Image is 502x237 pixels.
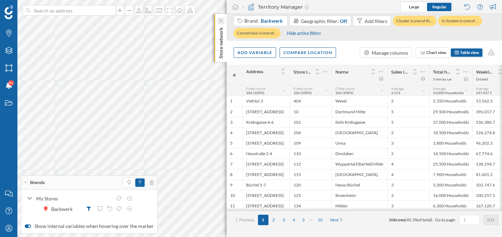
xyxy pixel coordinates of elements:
[230,182,233,188] div: 9
[283,27,325,39] div: Hide active filters
[432,4,447,9] span: Regular
[290,169,332,179] div: 115
[242,179,290,190] div: Büchel 5-7
[387,169,429,179] div: 4
[476,86,488,91] span: Average
[290,138,332,148] div: 109
[332,148,387,159] div: Dinslaken
[290,127,332,138] div: 104
[429,117,472,127] div: 37,000 Households
[242,3,309,10] div: Territory Manager
[433,77,452,82] div: 5 min by car
[429,138,472,148] div: 1,800 Households
[391,86,404,91] span: Average
[387,127,429,138] div: 2
[393,16,436,26] div: Cluster is one of th…
[372,49,408,56] div: Manage columns
[230,151,233,156] div: 6
[230,172,233,177] div: 8
[332,190,387,200] div: Rosenheim
[435,217,456,223] span: Go to page:
[332,159,387,169] div: Wuppertal Elberfeld Mitte
[244,17,284,24] div: Brand:
[396,217,405,222] span: rows
[242,127,290,138] div: [STREET_ADDRESS]
[218,24,225,59] p: Store network
[246,86,265,91] span: Filled count
[242,200,290,211] div: [STREET_ADDRESS]
[332,106,387,117] div: Dortmund Mitte
[290,179,332,190] div: 120
[387,179,429,190] div: 3
[242,169,290,179] div: [STREET_ADDRESS]
[389,217,396,222] span: 106
[248,3,254,10] img: territory-manager.svg
[387,106,429,117] div: 5
[246,69,263,74] span: Address
[230,120,233,125] div: 3
[230,161,233,167] div: 7
[332,96,387,106] div: Wesel
[261,17,283,24] span: Backwerk
[387,138,429,148] div: 3
[429,169,472,179] div: 7,900 Households
[391,69,408,75] span: Sales Index
[242,106,290,117] div: [STREET_ADDRESS]
[230,130,233,136] div: 4
[290,106,332,117] div: 10
[25,223,154,230] label: Show internal variables when hovering over the marker
[387,200,429,211] div: 3
[429,127,472,138] div: 18,500 Households
[332,169,387,179] div: [GEOGRAPHIC_DATA]
[429,96,472,106] div: 2,350 Households
[418,217,433,222] span: of total).
[387,148,429,159] div: 2
[429,190,472,200] div: 16,000 Households
[242,148,290,159] div: Neustraße 2-4
[429,106,472,117] div: 29,500 Households
[429,200,472,211] div: 6,300 Households
[332,127,387,138] div: [GEOGRAPHIC_DATA]
[294,91,312,95] span: 106 (100%)
[387,159,429,169] div: 4
[332,179,387,190] div: Neuss Büchel
[230,98,233,104] div: 1
[246,91,264,95] span: 106 (100%)
[476,77,488,82] div: Ortsteil
[433,91,464,95] span: 14,000 Households
[15,5,40,11] span: Support
[234,28,281,38] div: Conversion is one of…
[30,179,45,186] span: Brands
[387,96,429,106] div: 2
[332,117,387,127] div: Köln Krebsgasse
[406,217,418,222] span: 45.3%
[409,4,419,9] span: Large
[387,117,429,127] div: 5
[391,91,400,95] span: 3.113
[230,72,239,78] span: #
[433,86,446,91] span: Average
[230,140,233,146] div: 5
[438,16,482,26] div: In System is one of …
[290,200,332,211] div: 134
[230,109,233,115] div: 2
[387,190,429,200] div: 3
[460,50,479,55] span: Table view
[36,195,112,202] div: My Stores
[294,86,313,91] span: Filled count
[365,17,387,25] div: Add filters
[340,17,347,25] div: Off
[476,69,493,75] span: Weekly avg unique visitors 2024
[335,86,355,91] span: Filled count
[332,200,387,211] div: Hilden
[429,179,472,190] div: 3,300 Households
[242,190,290,200] div: [STREET_ADDRESS]
[242,138,290,148] div: [STREET_ADDRESS]
[429,148,472,159] div: 14,500 Households
[290,159,332,169] div: 112
[335,69,348,75] span: Name
[433,69,451,75] span: Total households
[290,148,332,159] div: 110
[9,79,13,86] span: 9+
[405,217,406,222] span: (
